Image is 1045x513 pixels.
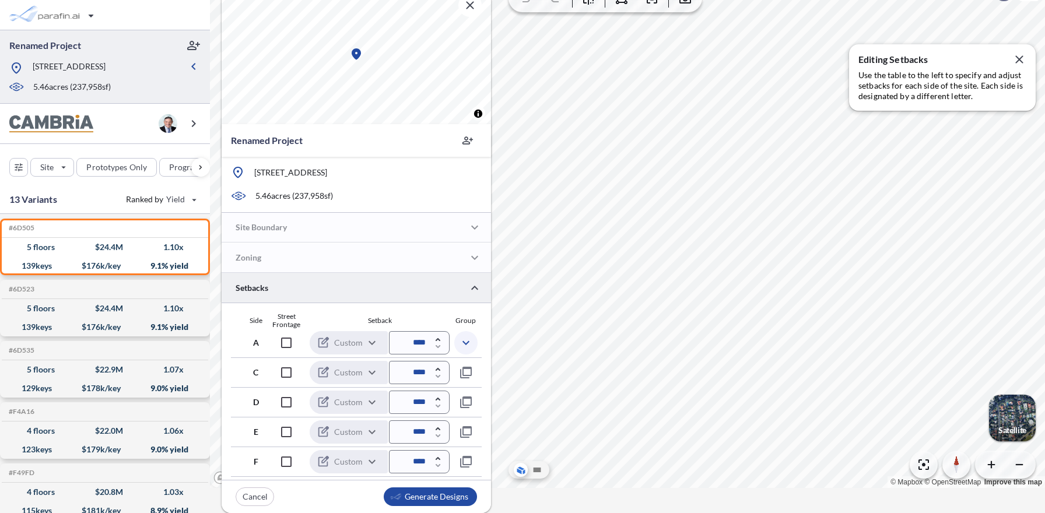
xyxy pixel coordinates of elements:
[989,395,1036,441] img: Switcher Image
[310,449,388,474] div: Custom
[471,107,485,121] button: Toggle attribution
[984,478,1042,486] a: Improve this map
[6,407,34,416] h5: Click to copy the code
[231,317,263,325] div: Side
[231,368,263,377] div: C
[334,367,363,378] p: Custom
[231,398,263,406] div: D
[334,396,363,408] p: Custom
[310,420,388,444] div: Custom
[254,167,327,178] p: [STREET_ADDRESS]
[998,426,1026,435] p: Satellite
[169,161,202,173] p: Program
[33,61,106,75] p: [STREET_ADDRESS]
[159,158,222,177] button: Program
[166,194,185,205] span: Yield
[890,478,923,486] a: Mapbox
[231,428,263,436] div: E
[30,158,74,177] button: Site
[858,70,1026,101] p: Use the table to the left to specify and adjust setbacks for each side of the site. Each side is ...
[349,47,363,61] div: Map marker
[243,491,268,503] p: Cancel
[384,487,477,506] button: Generate Designs
[33,81,111,94] p: 5.46 acres ( 237,958 sf)
[231,339,263,347] div: A
[117,190,204,209] button: Ranked by Yield
[236,222,287,233] p: Site Boundary
[310,390,388,414] div: Custom
[450,317,482,325] div: Group
[530,463,544,477] button: Site Plan
[6,469,34,477] h5: Click to copy the code
[86,161,147,173] p: Prototypes Only
[310,317,450,325] div: Setback
[9,115,93,133] img: BrandImage
[924,478,981,486] a: OpenStreetMap
[405,491,468,503] p: Generate Designs
[6,224,34,232] h5: Click to copy the code
[236,252,261,263] p: Zoning
[858,54,1026,65] p: Editing Setbacks
[9,192,57,206] p: 13 Variants
[231,458,263,466] div: F
[263,312,310,329] div: Street Frontage
[334,337,363,349] p: Custom
[76,158,157,177] button: Prototypes Only
[310,331,388,355] div: Custom
[40,161,54,173] p: Site
[475,107,482,120] span: Toggle attribution
[514,463,528,477] button: Aerial View
[236,487,274,506] button: Cancel
[159,114,177,133] img: user logo
[989,395,1036,441] button: Switcher ImageSatellite
[390,491,402,502] img: smallLogo-95f25c18.png
[6,285,34,293] h5: Click to copy the code
[334,456,363,468] p: Custom
[231,133,303,147] p: Renamed Project
[334,426,363,438] p: Custom
[9,39,81,52] p: Renamed Project
[255,190,333,202] p: 5.46 acres ( 237,958 sf)
[6,346,34,354] h5: Click to copy the code
[310,360,388,385] div: Custom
